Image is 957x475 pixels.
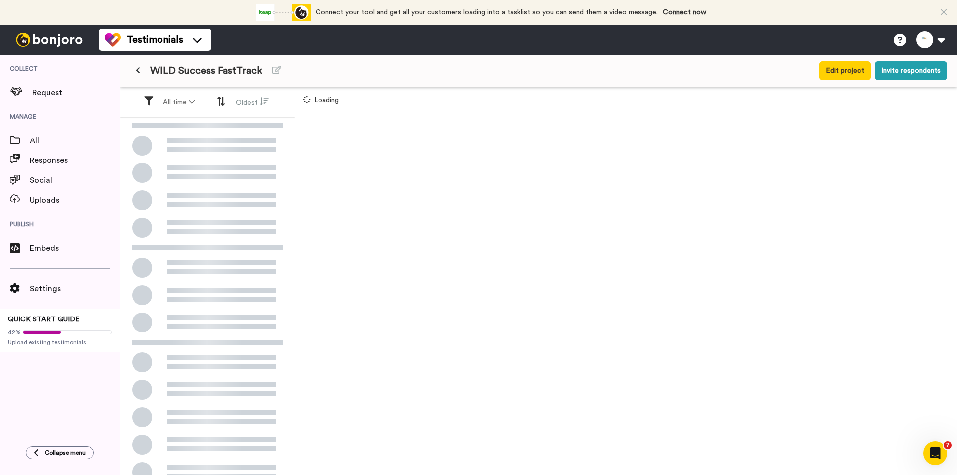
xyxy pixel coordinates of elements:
a: Connect now [663,9,706,16]
span: Settings [30,283,120,295]
span: QUICK START GUIDE [8,316,80,323]
span: Uploads [30,194,120,206]
span: Request [32,87,120,99]
button: Invite respondents [875,61,947,80]
button: Edit project [819,61,871,80]
span: All [30,135,120,147]
span: WILD Success FastTrack [150,64,262,78]
iframe: Intercom live chat [923,441,947,465]
button: Collapse menu [26,446,94,459]
span: Upload existing testimonials [8,338,112,346]
div: animation [256,4,311,21]
span: Embeds [30,242,120,254]
span: Connect your tool and get all your customers loading into a tasklist so you can send them a video... [316,9,658,16]
img: tm-color.svg [105,32,121,48]
img: bj-logo-header-white.svg [12,33,87,47]
button: Oldest [230,93,275,112]
span: Responses [30,155,120,166]
button: All time [157,93,201,111]
span: 42% [8,328,21,336]
span: Social [30,174,120,186]
span: Collapse menu [45,449,86,457]
span: 7 [944,441,952,449]
span: Testimonials [127,33,183,47]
